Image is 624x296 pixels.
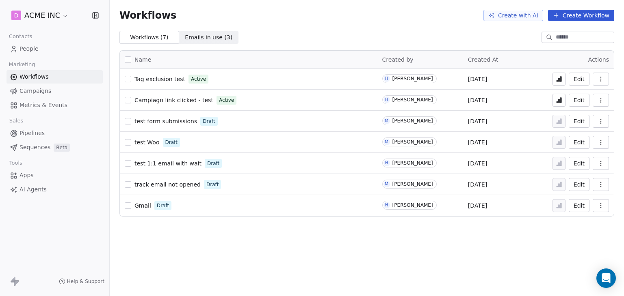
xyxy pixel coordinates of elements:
[468,180,487,189] span: [DATE]
[382,56,414,63] span: Created by
[134,138,160,146] a: test Woo
[19,143,50,152] span: Sequences
[569,178,589,191] button: Edit
[392,181,433,187] div: [PERSON_NAME]
[19,101,67,109] span: Metrics & Events
[134,139,160,146] span: test Woo
[134,118,197,124] span: test form submissions
[19,73,49,81] span: Workflows
[569,157,589,170] button: Edit
[134,180,201,189] a: track email not opened
[134,76,185,82] span: Tag exclusion test
[219,97,234,104] span: Active
[157,202,169,209] span: Draft
[19,87,51,95] span: Campaigns
[134,75,185,83] a: Tag exclusion test
[569,199,589,212] button: Edit
[19,171,34,180] span: Apps
[6,115,27,127] span: Sales
[569,73,589,86] button: Edit
[6,169,103,182] a: Apps
[134,56,151,64] span: Name
[392,202,433,208] div: [PERSON_NAME]
[134,159,201,167] a: test 1:1 email with wait
[19,45,39,53] span: People
[588,56,609,63] span: Actions
[6,70,103,84] a: Workflows
[134,202,151,209] span: Gmail
[385,139,388,145] div: M
[392,118,433,124] div: [PERSON_NAME]
[468,138,487,146] span: [DATE]
[392,76,433,82] div: [PERSON_NAME]
[468,202,487,210] span: [DATE]
[134,97,213,103] span: Campiagn link clicked - test
[191,75,206,83] span: Active
[385,97,388,103] div: H
[468,96,487,104] span: [DATE]
[207,160,219,167] span: Draft
[19,185,47,194] span: AI Agents
[134,181,201,188] span: track email not opened
[392,160,433,166] div: [PERSON_NAME]
[119,10,176,21] span: Workflows
[203,118,215,125] span: Draft
[6,42,103,56] a: People
[385,118,388,124] div: M
[385,75,388,82] div: H
[10,9,70,22] button: DACME INC
[392,97,433,103] div: [PERSON_NAME]
[134,96,213,104] a: Campiagn link clicked - test
[59,278,104,285] a: Help & Support
[569,94,589,107] button: Edit
[24,10,60,21] span: ACME INC
[6,127,103,140] a: Pipelines
[14,11,19,19] span: D
[392,139,433,145] div: [PERSON_NAME]
[483,10,543,21] button: Create with AI
[569,136,589,149] button: Edit
[5,58,39,71] span: Marketing
[206,181,219,188] span: Draft
[134,117,197,125] a: test form submissions
[6,183,103,196] a: AI Agents
[134,160,201,167] span: test 1:1 email with wait
[468,159,487,167] span: [DATE]
[54,144,70,152] span: Beta
[165,139,178,146] span: Draft
[596,268,616,288] div: Open Intercom Messenger
[385,202,388,208] div: H
[548,10,614,21] button: Create Workflow
[468,56,498,63] span: Created At
[67,278,104,285] span: Help & Support
[19,129,45,137] span: Pipelines
[569,115,589,128] button: Edit
[134,202,151,210] a: Gmail
[6,157,26,169] span: Tools
[385,181,388,187] div: M
[6,84,103,98] a: Campaigns
[468,75,487,83] span: [DATE]
[385,160,388,166] div: H
[185,33,232,42] span: Emails in use ( 3 )
[468,117,487,125] span: [DATE]
[6,99,103,112] a: Metrics & Events
[5,30,36,43] span: Contacts
[6,141,103,154] a: SequencesBeta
